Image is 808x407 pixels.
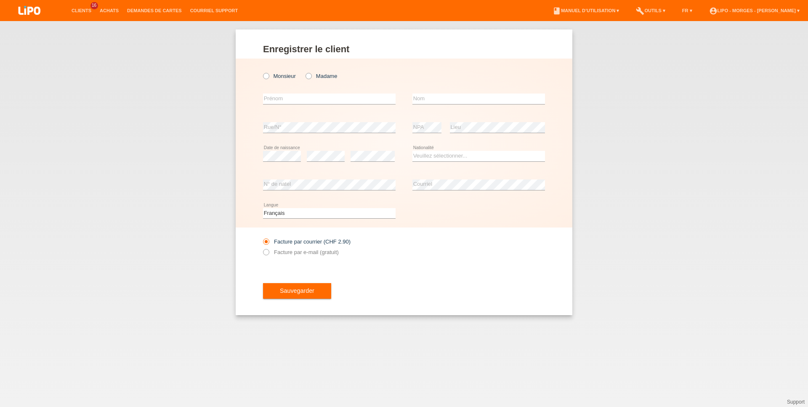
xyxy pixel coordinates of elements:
[306,73,337,79] label: Madame
[263,44,545,54] h1: Enregistrer le client
[705,8,804,13] a: account_circleLIPO - Morges - [PERSON_NAME] ▾
[636,7,644,15] i: build
[787,399,805,405] a: Support
[8,17,50,24] a: LIPO pay
[263,283,331,299] button: Sauvegarder
[280,287,314,294] span: Sauvegarder
[263,73,268,78] input: Monsieur
[263,249,339,255] label: Facture par e-mail (gratuit)
[709,7,718,15] i: account_circle
[263,238,351,245] label: Facture par courrier (CHF 2.90)
[186,8,242,13] a: Courriel Support
[263,238,268,249] input: Facture par courrier (CHF 2.90)
[263,73,296,79] label: Monsieur
[548,8,623,13] a: bookManuel d’utilisation ▾
[678,8,696,13] a: FR ▾
[632,8,669,13] a: buildOutils ▾
[67,8,96,13] a: Clients
[306,73,311,78] input: Madame
[90,2,98,9] span: 16
[553,7,561,15] i: book
[123,8,186,13] a: Demandes de cartes
[263,249,268,260] input: Facture par e-mail (gratuit)
[96,8,123,13] a: Achats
